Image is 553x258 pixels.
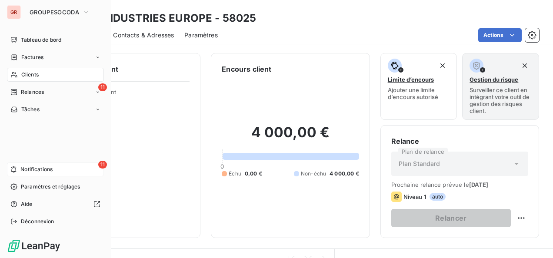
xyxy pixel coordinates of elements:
[470,76,518,83] span: Gestion du risque
[222,64,271,74] h6: Encours client
[21,200,33,208] span: Aide
[20,165,53,173] span: Notifications
[98,161,107,169] span: 11
[523,228,544,249] iframe: Intercom live chat
[229,170,241,178] span: Échu
[469,181,489,188] span: [DATE]
[184,31,218,40] span: Paramètres
[21,88,44,96] span: Relances
[7,50,104,64] a: Factures
[30,9,79,16] span: GROUPESOCODA
[7,180,104,194] a: Paramètres et réglages
[399,159,440,168] span: Plan Standard
[391,181,528,188] span: Prochaine relance prévue le
[21,106,40,113] span: Tâches
[77,10,256,26] h3: CRC INDUSTRIES EUROPE - 58025
[388,86,450,100] span: Ajouter une limite d’encours autorisé
[7,68,104,82] a: Clients
[391,209,511,227] button: Relancer
[380,53,457,120] button: Limite d’encoursAjouter une limite d’encours autorisé
[7,5,21,19] div: GR
[222,124,359,150] h2: 4 000,00 €
[21,36,61,44] span: Tableau de bord
[470,86,532,114] span: Surveiller ce client en intégrant votre outil de gestion des risques client.
[21,53,43,61] span: Factures
[301,170,326,178] span: Non-échu
[21,183,80,191] span: Paramètres et réglages
[113,31,174,40] span: Contacts & Adresses
[70,89,190,101] span: Propriétés Client
[7,33,104,47] a: Tableau de bord
[7,85,104,99] a: 11Relances
[53,64,190,74] h6: Informations client
[391,136,528,146] h6: Relance
[462,53,539,120] button: Gestion du risqueSurveiller ce client en intégrant votre outil de gestion des risques client.
[7,197,104,211] a: Aide
[388,76,434,83] span: Limite d’encours
[245,170,262,178] span: 0,00 €
[478,28,522,42] button: Actions
[98,83,107,91] span: 11
[430,193,446,201] span: auto
[21,71,39,79] span: Clients
[21,218,54,225] span: Déconnexion
[220,163,224,170] span: 0
[7,239,61,253] img: Logo LeanPay
[7,103,104,116] a: Tâches
[330,170,359,178] span: 4 000,00 €
[403,193,426,200] span: Niveau 1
